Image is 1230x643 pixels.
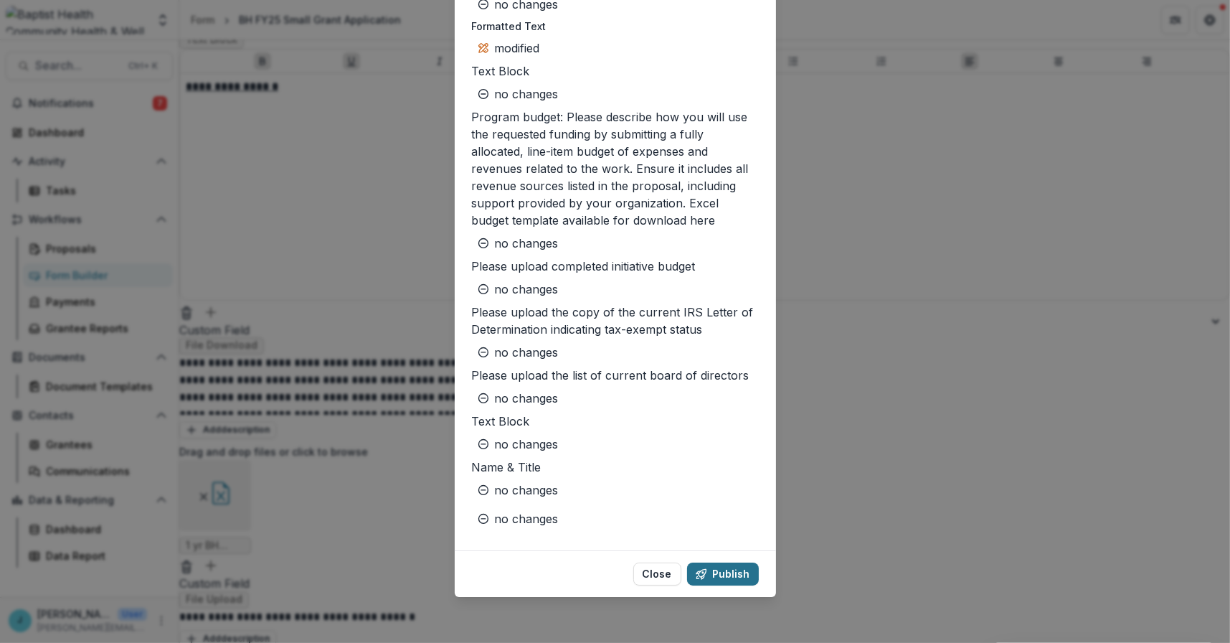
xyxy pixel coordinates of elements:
[472,19,759,34] p: Formatted Text
[495,235,559,252] p: no changes
[472,258,759,275] p: Please upload completed initiative budget
[495,344,559,361] p: no changes
[495,436,559,453] p: no changes
[495,39,540,57] p: modified
[495,85,559,103] p: no changes
[495,482,559,499] p: no changes
[495,390,559,407] p: no changes
[472,62,759,80] p: Text Block
[472,367,759,384] p: Please upload the list of current board of directors
[472,304,759,338] p: Please upload the copy of the current IRS Letter of Determination indicating tax-exempt status
[495,281,559,298] p: no changes
[472,459,759,476] p: Name & Title
[472,108,759,229] p: Program budget: Please describe how you will use the requested funding by submitting a fully allo...
[495,510,559,527] p: no changes
[687,563,759,586] button: Publish
[472,413,759,430] p: Text Block
[633,563,681,586] button: Close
